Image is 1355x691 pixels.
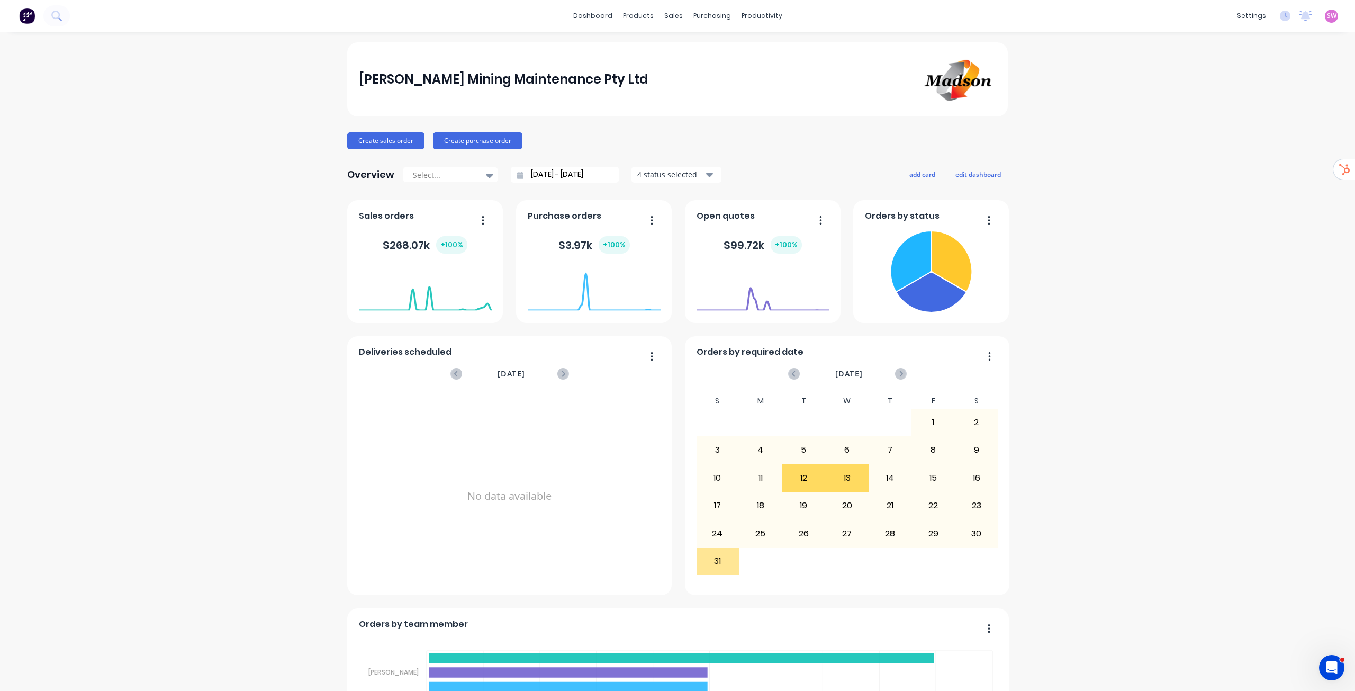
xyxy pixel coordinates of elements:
span: Sales orders [359,210,414,222]
span: Orders by status [865,210,940,222]
div: 24 [697,520,739,546]
div: 27 [826,520,868,546]
div: 4 status selected [637,169,704,180]
div: S [696,393,739,409]
div: 2 [955,409,998,436]
div: T [869,393,912,409]
div: purchasing [688,8,736,24]
div: 28 [869,520,911,546]
button: 4 status selected [631,167,721,183]
div: 6 [826,437,868,463]
div: 8 [912,437,954,463]
span: [DATE] [498,368,525,380]
span: Open quotes [697,210,755,222]
div: 30 [955,520,998,546]
div: 3 [697,437,739,463]
span: SW [1327,11,1336,21]
button: Create sales order [347,132,424,149]
div: W [825,393,869,409]
div: Overview [347,164,394,185]
span: Orders by team member [359,618,468,631]
div: 10 [697,465,739,491]
div: 20 [826,492,868,519]
button: add card [902,167,942,181]
div: 29 [912,520,954,546]
div: 14 [869,465,911,491]
div: 23 [955,492,998,519]
div: 9 [955,437,998,463]
button: edit dashboard [948,167,1008,181]
div: productivity [736,8,788,24]
iframe: Intercom live chat [1319,655,1344,680]
div: 11 [739,465,782,491]
div: + 100 % [436,236,467,254]
div: $ 268.07k [383,236,467,254]
div: 26 [783,520,825,546]
div: S [955,393,998,409]
div: No data available [359,393,661,599]
div: T [782,393,826,409]
div: 25 [739,520,782,546]
div: 5 [783,437,825,463]
div: 15 [912,465,954,491]
div: + 100 % [599,236,630,254]
div: [PERSON_NAME] Mining Maintenance Pty Ltd [359,69,648,90]
tspan: [PERSON_NAME] [368,668,419,677]
div: 19 [783,492,825,519]
div: + 100 % [771,236,802,254]
img: Factory [19,8,35,24]
div: 1 [912,409,954,436]
div: $ 3.97k [558,236,630,254]
div: sales [659,8,688,24]
div: 4 [739,437,782,463]
div: 16 [955,465,998,491]
span: Purchase orders [528,210,601,222]
div: 18 [739,492,782,519]
div: 12 [783,465,825,491]
div: 22 [912,492,954,519]
div: 7 [869,437,911,463]
div: 17 [697,492,739,519]
div: F [911,393,955,409]
div: $ 99.72k [724,236,802,254]
span: [DATE] [835,368,863,380]
div: 13 [826,465,868,491]
div: products [618,8,659,24]
div: settings [1232,8,1271,24]
a: dashboard [568,8,618,24]
button: Create purchase order [433,132,522,149]
div: M [739,393,782,409]
div: 21 [869,492,911,519]
img: Madson Mining Maintenance Pty Ltd [922,55,996,104]
div: 31 [697,548,739,575]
